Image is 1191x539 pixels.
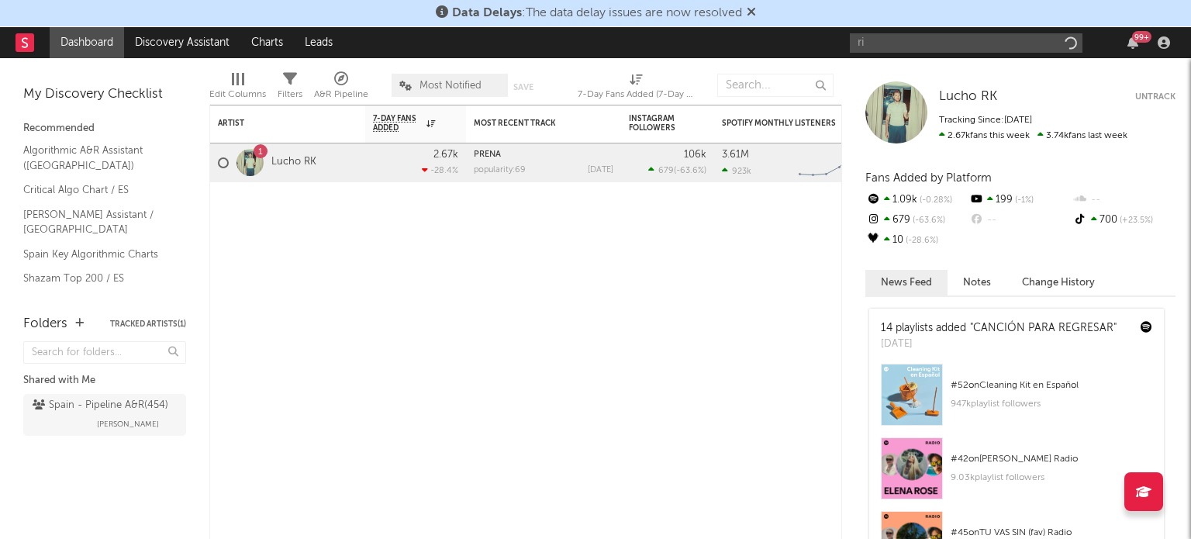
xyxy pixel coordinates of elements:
div: -- [968,210,1072,230]
div: 106k [684,150,706,160]
div: [DATE] [881,337,1117,352]
div: 10 [865,230,968,250]
span: -28.6 % [903,237,938,245]
span: Fans Added by Platform [865,172,992,184]
div: Instagram Followers [629,114,683,133]
button: Notes [948,270,1006,295]
span: [PERSON_NAME] [97,415,159,434]
button: Tracked Artists(1) [110,320,186,328]
a: Spain Key Algorithmic Charts [23,246,171,263]
a: Discovery Assistant [124,27,240,58]
svg: Chart title [792,143,861,182]
div: [DATE] [588,166,613,174]
button: Untrack [1135,89,1175,105]
div: PREÑÁ [474,150,613,159]
a: Shazam Top 200 / ES [23,270,171,287]
span: 3.74k fans last week [939,131,1127,140]
div: Most Recent Track [474,119,590,128]
div: Filters [278,85,302,104]
span: 7-Day Fans Added [373,114,423,133]
div: 700 [1072,210,1175,230]
div: Recommended [23,119,186,138]
div: 7-Day Fans Added (7-Day Fans Added) [578,66,694,111]
span: -0.28 % [917,196,952,205]
span: Data Delays [452,7,522,19]
span: 679 [658,167,674,175]
span: : The data delay issues are now resolved [452,7,742,19]
div: -- [1072,190,1175,210]
a: Algorithmic A&R Assistant ([GEOGRAPHIC_DATA]) [23,142,171,174]
span: Most Notified [419,81,482,91]
div: 9.03k playlist followers [951,468,1152,487]
div: 3.61M [722,150,749,160]
a: PREÑÁ [474,150,501,159]
div: 7-Day Fans Added (7-Day Fans Added) [578,85,694,104]
input: Search for folders... [23,341,186,364]
div: 2.67k [433,150,458,160]
button: Change History [1006,270,1110,295]
input: Search... [717,74,834,97]
a: Lucho RK [939,89,997,105]
div: Shared with Me [23,371,186,390]
div: 679 [865,210,968,230]
span: Lucho RK [939,90,997,103]
div: Edit Columns [209,85,266,104]
div: -28.4 % [422,165,458,175]
div: Filters [278,66,302,111]
a: "CANCIÓN PARA REGRESAR" [970,323,1117,333]
span: -1 % [1013,196,1034,205]
a: Spain - Pipeline A&R(454)[PERSON_NAME] [23,394,186,436]
div: Artist [218,119,334,128]
div: 1.09k [865,190,968,210]
div: popularity: 69 [474,166,526,174]
div: 99 + [1132,31,1151,43]
a: Critical Algo Chart / ES [23,181,171,199]
span: Dismiss [747,7,756,19]
div: A&R Pipeline [314,66,368,111]
span: +23.5 % [1117,216,1153,225]
div: A&R Pipeline [314,85,368,104]
div: 14 playlists added [881,320,1117,337]
div: My Discovery Checklist [23,85,186,104]
div: 199 [968,190,1072,210]
button: 99+ [1127,36,1138,49]
button: Save [513,83,533,92]
span: -63.6 % [676,167,704,175]
a: Leads [294,27,343,58]
a: Lucho RK [271,156,316,169]
a: #42on[PERSON_NAME] Radio9.03kplaylist followers [869,437,1164,511]
div: 923k [722,166,751,176]
span: Tracking Since: [DATE] [939,116,1032,125]
div: ( ) [648,165,706,175]
a: #52onCleaning Kit en Español947kplaylist followers [869,364,1164,437]
a: Charts [240,27,294,58]
div: 947k playlist followers [951,395,1152,413]
span: -63.6 % [910,216,945,225]
div: # 52 on Cleaning Kit en Español [951,376,1152,395]
a: [PERSON_NAME] Assistant / [GEOGRAPHIC_DATA] [23,206,171,238]
input: Search for artists [850,33,1082,53]
span: 2.67k fans this week [939,131,1030,140]
div: Spotify Monthly Listeners [722,119,838,128]
div: # 42 on [PERSON_NAME] Radio [951,450,1152,468]
a: Dashboard [50,27,124,58]
div: Folders [23,315,67,333]
div: Edit Columns [209,66,266,111]
button: News Feed [865,270,948,295]
div: Spain - Pipeline A&R ( 454 ) [33,396,168,415]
